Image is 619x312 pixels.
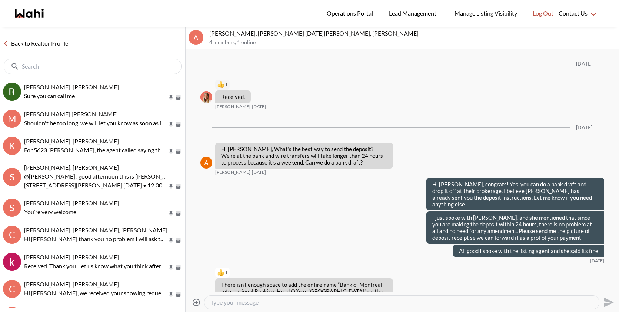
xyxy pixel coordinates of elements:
[200,157,212,169] img: A
[3,137,21,155] div: k
[3,226,21,244] div: C
[3,168,21,186] div: S
[24,208,167,216] p: You’re very welcome
[174,265,182,271] button: Archive
[200,157,212,169] div: Anwar Abamecha
[24,83,119,90] span: [PERSON_NAME], [PERSON_NAME]
[452,9,519,18] span: Manage Listing Visibility
[174,292,182,298] button: Archive
[168,183,174,190] button: Pin
[210,299,593,306] textarea: Type your message
[168,149,174,155] button: Pin
[3,253,21,271] img: k
[217,82,227,88] button: Reactions: like
[432,214,598,241] p: I just spoke with [PERSON_NAME], and she mentioned that since you are making the deposit within 2...
[174,122,182,128] button: Archive
[389,9,439,18] span: Lead Management
[24,164,119,171] span: [PERSON_NAME], [PERSON_NAME]
[168,265,174,271] button: Pin
[432,181,598,208] p: Hi [PERSON_NAME], congrats! Yes, you can do a bank draft and drop it off at their brokerage. I be...
[209,39,616,46] p: 4 members , 1 online
[24,146,167,155] p: For 5623 [PERSON_NAME], the agent called saying the house is open and the showing is confirmed, b...
[252,169,266,175] time: 2025-06-28T17:06:04.668Z
[221,281,387,301] p: There isn’t enough space to add the entire name “Bank of Montreal International Banking, Head Off...
[24,199,119,206] span: [PERSON_NAME], [PERSON_NAME]
[327,9,376,18] span: Operations Portal
[3,199,21,217] div: S
[15,9,44,18] a: Wahi homepage
[174,183,182,190] button: Archive
[22,63,165,70] input: Search
[168,292,174,298] button: Pin
[174,94,182,101] button: Archive
[215,79,254,91] div: Reaction list
[174,210,182,217] button: Archive
[24,226,167,233] span: [PERSON_NAME], [PERSON_NAME], [PERSON_NAME]
[24,181,167,190] p: [STREET_ADDRESS][PERSON_NAME] [DATE] • 12:00 PM Will see you then Thanks
[221,146,387,166] p: Hi [PERSON_NAME], What’s the best way to send the deposit? We’re at the bank and wire transfers w...
[459,248,598,254] p: All good I spoke with the listing agent and she said its fine
[24,281,119,288] span: [PERSON_NAME], [PERSON_NAME]
[168,238,174,244] button: Pin
[168,94,174,101] button: Pin
[215,169,250,175] span: [PERSON_NAME]
[3,110,21,128] div: M
[200,91,212,103] img: M
[215,267,396,279] div: Reaction list
[209,30,616,37] p: [PERSON_NAME], [PERSON_NAME] [DATE][PERSON_NAME], [PERSON_NAME]
[590,258,604,264] time: 2025-06-28T17:30:28.237Z
[24,92,167,100] p: Sure you can call me
[24,235,167,243] p: Hi [PERSON_NAME] thank you no problem I will ask the listing agent if they have it.
[24,119,167,127] p: Shouldn't be too long, we will let you know as soon as it's complete.
[174,149,182,155] button: Archive
[225,82,227,88] span: 1
[24,253,119,260] span: [PERSON_NAME], [PERSON_NAME]
[3,83,21,101] div: Rita Kukendran, Behnam
[3,280,21,298] div: C
[189,30,203,45] div: A
[24,262,167,270] p: Received. Thank you. Let us know what you think after your viewing [DATE]. Enjoy and have a great...
[576,125,592,131] div: [DATE]
[168,210,174,217] button: Pin
[533,9,553,18] span: Log Out
[3,253,21,271] div: khalid Alvi, Behnam
[24,137,119,145] span: [PERSON_NAME], [PERSON_NAME]
[221,93,245,100] p: Received.
[168,122,174,128] button: Pin
[24,110,118,117] span: [PERSON_NAME] [PERSON_NAME]
[200,91,212,103] div: Michelle Ryckman
[174,238,182,244] button: Archive
[3,83,21,101] img: R
[24,289,167,298] p: Hi [PERSON_NAME], we received your showing requests - exciting 🎉 . We will be in touch shortly.
[252,104,266,110] time: 2025-06-28T00:38:13.962Z
[217,270,227,276] button: Reactions: like
[24,172,167,181] p: @[PERSON_NAME] , good afternoon this is [PERSON_NAME] here [PERSON_NAME] showing agent Your showi...
[599,294,616,311] button: Send
[576,61,592,67] div: [DATE]
[225,270,227,276] span: 1
[215,104,250,110] span: [PERSON_NAME]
